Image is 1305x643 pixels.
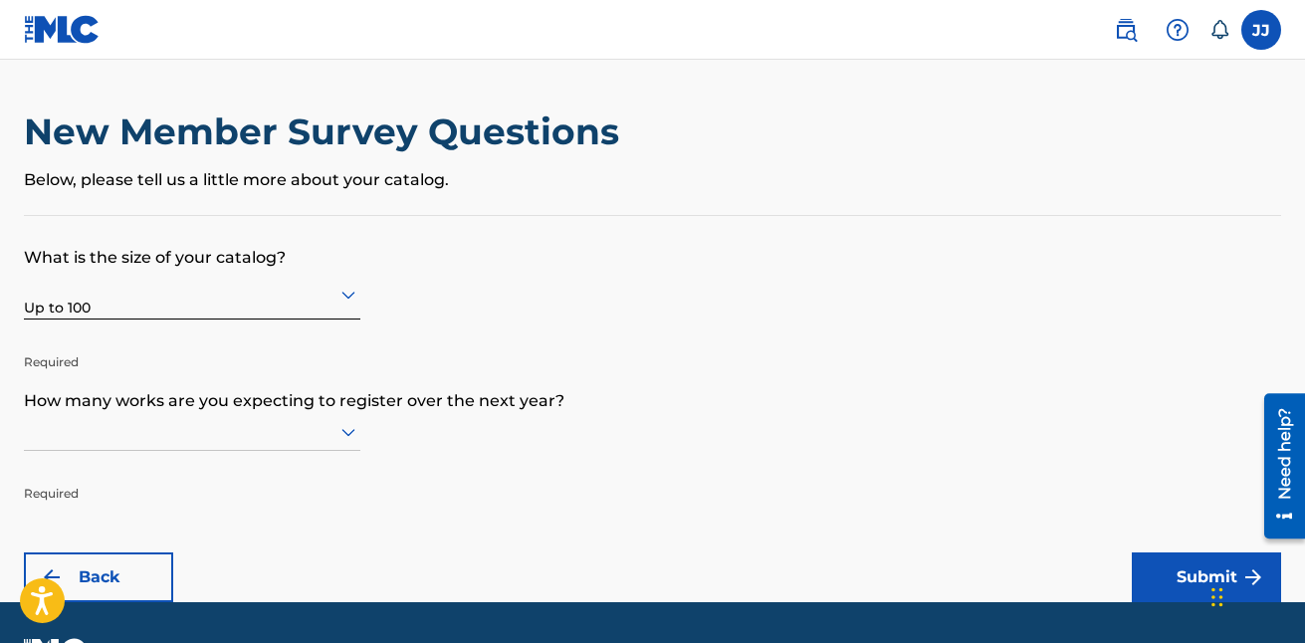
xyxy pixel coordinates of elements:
[24,15,101,44] img: MLC Logo
[1158,10,1197,50] div: Help
[1211,567,1223,627] div: Drag
[1241,10,1281,50] div: User Menu
[24,323,360,371] p: Required
[1114,18,1138,42] img: search
[24,109,629,154] h2: New Member Survey Questions
[1166,18,1190,42] img: help
[1249,385,1305,545] iframe: Resource Center
[1132,552,1281,602] button: Submit
[24,216,1281,270] p: What is the size of your catalog?
[1106,10,1146,50] a: Public Search
[24,552,173,602] button: Back
[24,359,1281,413] p: How many works are you expecting to register over the next year?
[24,455,360,503] p: Required
[40,565,64,589] img: 7ee5dd4eb1f8a8e3ef2f.svg
[1205,547,1305,643] iframe: Chat Widget
[24,168,1281,192] p: Below, please tell us a little more about your catalog.
[1209,20,1229,40] div: Notifications
[24,270,360,319] div: Up to 100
